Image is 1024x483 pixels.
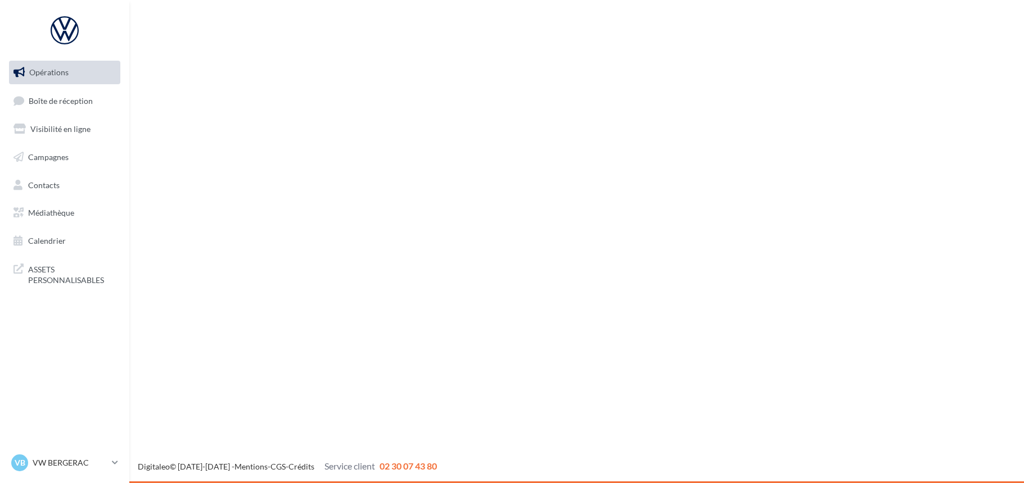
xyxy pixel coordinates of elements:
[15,457,25,468] span: VB
[33,457,107,468] p: VW BERGERAC
[380,461,437,471] span: 02 30 07 43 80
[7,229,123,253] a: Calendrier
[7,89,123,113] a: Boîte de réception
[29,95,93,105] span: Boîte de réception
[28,236,66,245] span: Calendrier
[7,201,123,225] a: Médiathèque
[28,152,69,162] span: Campagnes
[28,180,60,189] span: Contacts
[138,462,437,471] span: © [DATE]-[DATE] - - -
[28,262,116,286] span: ASSETS PERSONNALISABLES
[7,257,123,290] a: ASSETS PERSONNALISABLES
[7,174,123,197] a: Contacts
[28,208,74,217] span: Médiathèque
[9,452,120,473] a: VB VW BERGERAC
[270,462,286,471] a: CGS
[30,124,91,134] span: Visibilité en ligne
[7,145,123,169] a: Campagnes
[29,67,69,77] span: Opérations
[7,61,123,84] a: Opérations
[234,462,268,471] a: Mentions
[288,462,314,471] a: Crédits
[138,462,170,471] a: Digitaleo
[7,117,123,141] a: Visibilité en ligne
[324,461,375,471] span: Service client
